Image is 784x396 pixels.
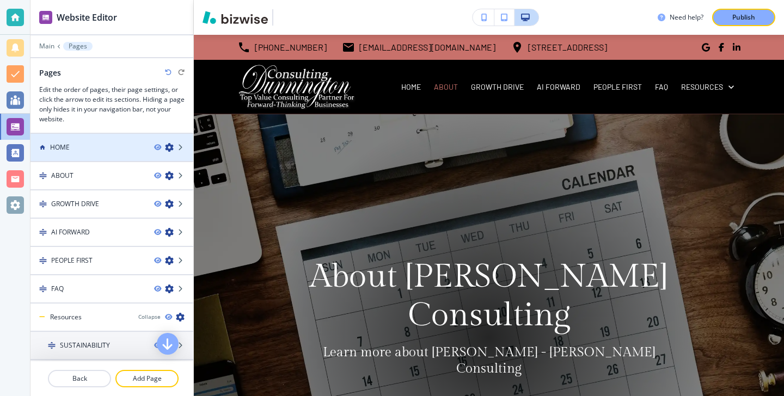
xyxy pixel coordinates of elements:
[511,39,607,55] a: [STREET_ADDRESS]
[30,247,193,275] div: DragPEOPLE FIRST
[50,312,82,322] h4: Resources
[655,82,668,92] p: FAQ
[30,190,193,219] div: DragGROWTH DRIVE
[39,11,52,24] img: editor icon
[712,9,775,26] button: Publish
[401,82,421,92] p: HOME
[117,374,177,383] p: Add Page
[30,162,193,190] div: DragABOUT
[278,12,307,23] img: Your Logo
[39,67,61,78] h2: Pages
[39,200,47,208] img: Drag
[30,134,193,162] div: HOME
[30,219,193,247] div: DragAI FORWARD
[50,143,70,152] h4: HOME
[63,42,93,51] button: Pages
[30,275,193,304] div: DragFAQ
[60,341,110,350] h4: SUSTAINABILITY
[537,82,580,92] p: AI FORWARD
[39,228,47,236] img: Drag
[297,257,681,335] p: About [PERSON_NAME] Consulting
[39,285,47,293] img: Drag
[51,227,90,237] h4: AI FORWARD
[115,370,179,387] button: Add Page
[69,42,87,50] p: Pages
[342,39,495,55] a: [EMAIL_ADDRESS][DOMAIN_NAME]
[732,13,755,22] p: Publish
[57,11,117,24] h2: Website Editor
[237,39,327,55] a: [PHONE_NUMBER]
[359,39,495,55] p: [EMAIL_ADDRESS][DOMAIN_NAME]
[51,284,64,294] h4: FAQ
[51,256,93,265] h4: PEOPLE FIRST
[138,313,161,321] button: Collapse
[49,374,110,383] p: Back
[237,64,356,110] img: Dunnington Consulting
[48,370,111,387] button: Back
[48,342,56,349] img: Drag
[203,11,268,24] img: Bizwise Logo
[297,344,681,377] p: Learn more about [PERSON_NAME] - [PERSON_NAME] Consulting
[39,257,47,264] img: Drag
[51,199,99,209] h4: GROWTH DRIVE
[528,39,607,55] p: [STREET_ADDRESS]
[39,172,47,180] img: Drag
[593,82,642,92] p: PEOPLE FIRST
[681,82,723,92] p: Resources
[39,85,185,124] h3: Edit the order of pages, their page settings, or click the arrow to edit its sections. Hiding a p...
[255,39,327,55] p: [PHONE_NUMBER]
[434,82,458,92] p: ABOUT
[670,13,703,22] h3: Need help?
[30,332,193,360] div: DragSUSTAINABILITY
[471,82,524,92] p: GROWTH DRIVE
[39,42,54,50] button: Main
[51,171,73,181] h4: ABOUT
